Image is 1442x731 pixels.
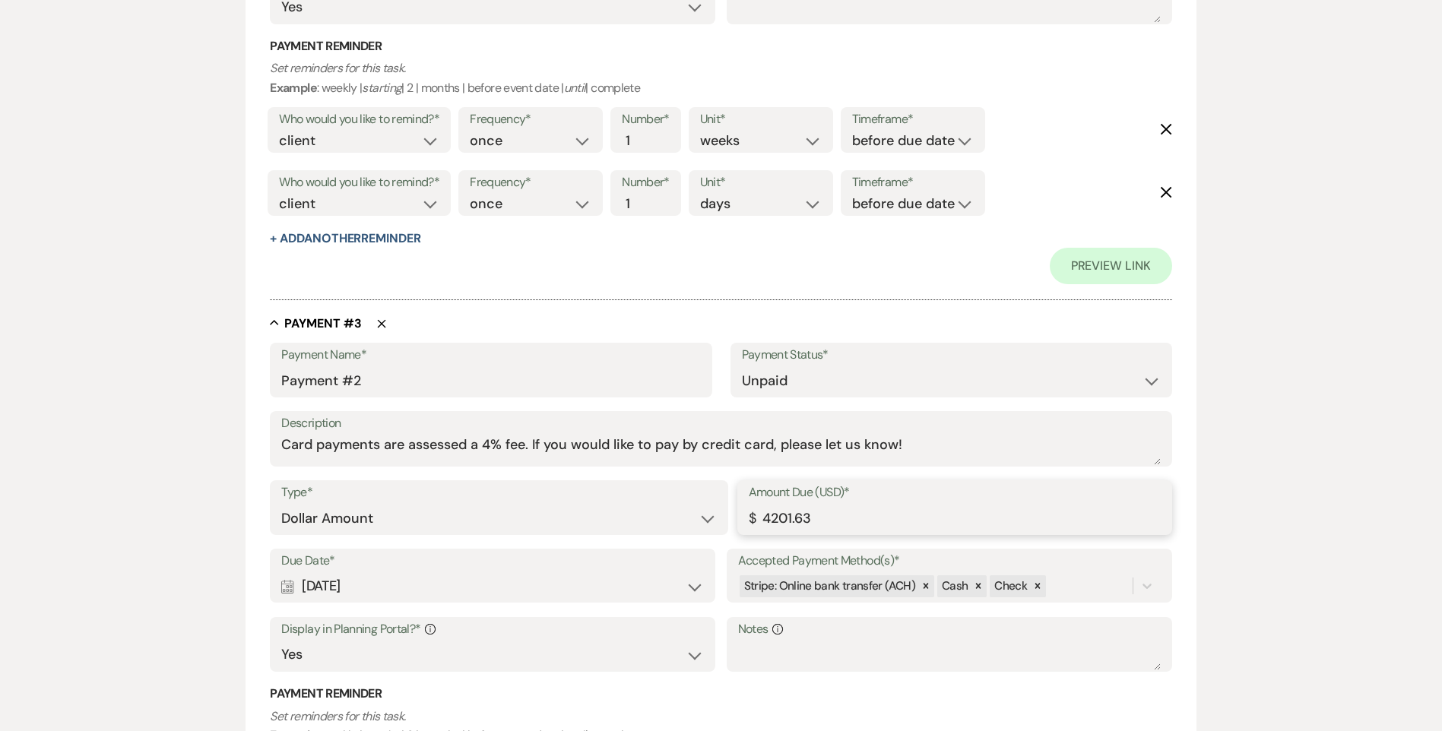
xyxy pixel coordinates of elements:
[281,344,700,366] label: Payment Name*
[270,38,1171,55] h3: Payment Reminder
[279,109,439,131] label: Who would you like to remind?*
[281,550,704,572] label: Due Date*
[270,60,405,76] i: Set reminders for this task.
[270,59,1171,97] p: : weekly | | 2 | months | before event date | | complete
[270,685,1171,702] h3: Payment Reminder
[622,109,670,131] label: Number*
[852,109,974,131] label: Timeframe*
[700,172,822,194] label: Unit*
[284,315,362,332] h5: Payment # 3
[281,413,1160,435] label: Description
[942,578,968,593] span: Cash
[994,578,1027,593] span: Check
[852,172,974,194] label: Timeframe*
[281,619,704,641] label: Display in Planning Portal?*
[738,550,1161,572] label: Accepted Payment Method(s)*
[700,109,822,131] label: Unit*
[744,578,915,593] span: Stripe: Online bank transfer (ACH)
[270,708,405,724] i: Set reminders for this task.
[281,571,704,601] div: [DATE]
[362,80,401,96] i: starting
[281,482,716,504] label: Type*
[270,315,362,331] button: Payment #3
[279,172,439,194] label: Who would you like to remind?*
[270,80,317,96] b: Example
[564,80,586,96] i: until
[749,508,756,529] div: $
[281,435,1160,465] textarea: Card payments are assessed a 4% fee. If you would like to pay by credit card, please let us know!
[470,172,591,194] label: Frequency*
[1050,248,1172,284] a: Preview Link
[749,482,1161,504] label: Amount Due (USD)*
[738,619,1161,641] label: Notes
[470,109,591,131] label: Frequency*
[270,233,420,245] button: + AddAnotherReminder
[742,344,1161,366] label: Payment Status*
[622,172,670,194] label: Number*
